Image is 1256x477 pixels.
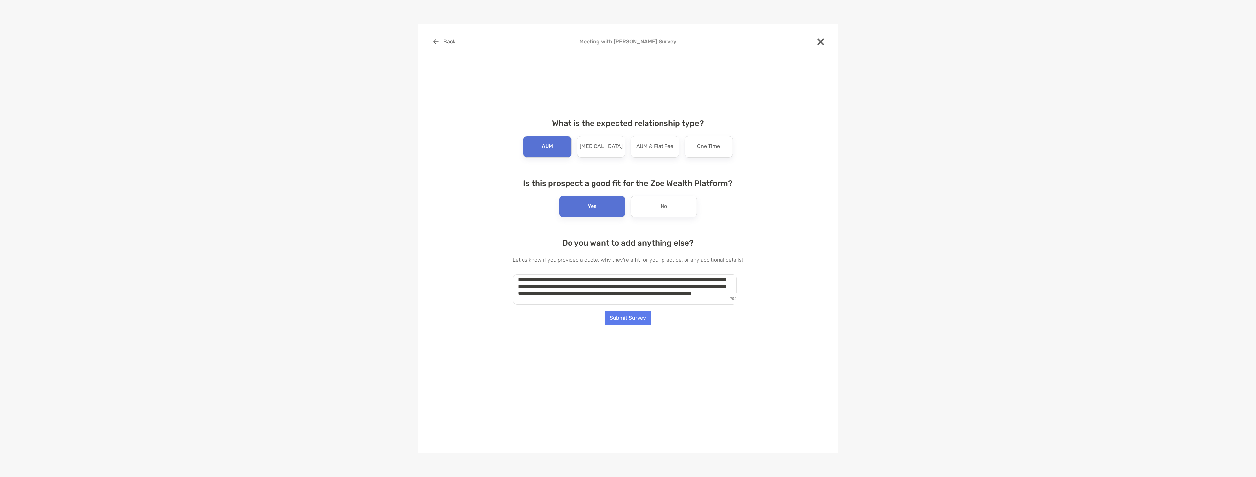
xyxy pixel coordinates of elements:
img: button icon [433,39,439,44]
p: AUM & Flat Fee [636,141,673,152]
img: close modal [817,38,824,45]
button: Back [428,35,461,49]
h4: Is this prospect a good fit for the Zoe Wealth Platform? [513,179,743,188]
h4: Meeting with [PERSON_NAME] Survey [428,38,828,45]
p: No [661,201,667,212]
p: [MEDICAL_DATA] [580,141,623,152]
p: AUM [542,141,553,152]
p: Yes [588,201,597,212]
p: 702 [724,293,743,304]
button: Submit Survey [605,311,651,325]
h4: Do you want to add anything else? [513,238,743,248]
h4: What is the expected relationship type? [513,119,743,128]
p: One Time [697,141,720,152]
p: Let us know if you provided a quote, why they're a fit for your practice, or any additional details! [513,256,743,264]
